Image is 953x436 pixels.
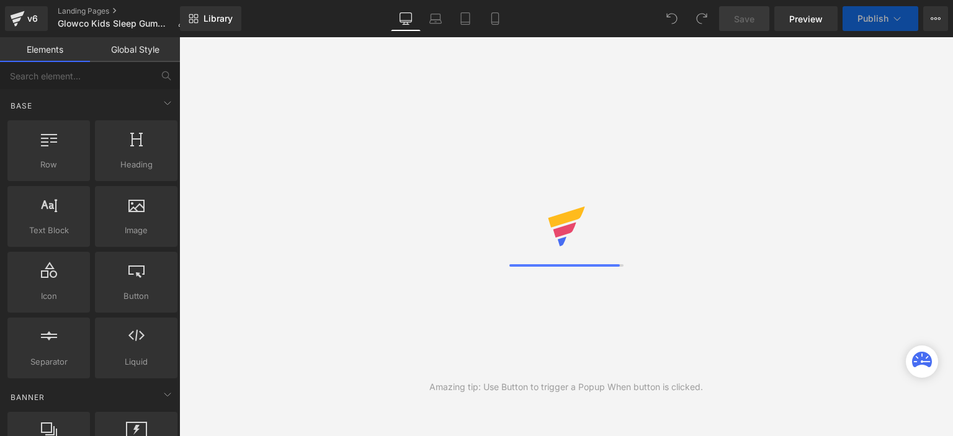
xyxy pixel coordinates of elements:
button: Undo [660,6,684,31]
span: Liquid [99,355,174,368]
a: Tablet [450,6,480,31]
span: Row [11,158,86,171]
a: Preview [774,6,838,31]
button: Publish [843,6,918,31]
a: v6 [5,6,48,31]
a: New Library [180,6,241,31]
span: Text Block [11,224,86,237]
span: Glowco Kids Sleep Gummies [58,19,172,29]
a: Laptop [421,6,450,31]
span: Image [99,224,174,237]
span: Button [99,290,174,303]
div: v6 [25,11,40,27]
span: Separator [11,355,86,368]
span: Publish [857,14,888,24]
span: Icon [11,290,86,303]
div: Amazing tip: Use Button to trigger a Popup When button is clicked. [429,380,703,394]
a: Mobile [480,6,510,31]
a: Global Style [90,37,180,62]
span: Base [9,100,34,112]
button: Redo [689,6,714,31]
span: Library [204,13,233,24]
span: Save [734,12,754,25]
a: Landing Pages [58,6,196,16]
button: More [923,6,948,31]
a: Desktop [391,6,421,31]
span: Heading [99,158,174,171]
span: Preview [789,12,823,25]
span: Banner [9,391,46,403]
